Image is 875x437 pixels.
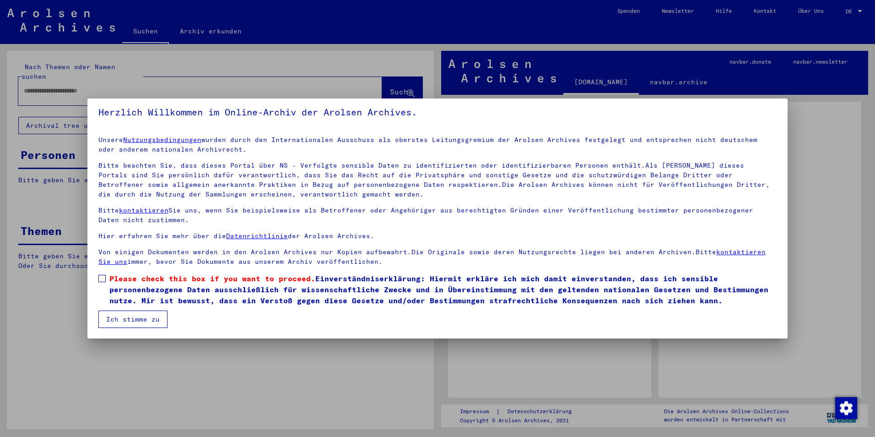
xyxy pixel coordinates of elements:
a: Datenrichtlinie [226,232,288,240]
a: kontaktieren [119,206,168,214]
p: Hier erfahren Sie mehr über die der Arolsen Archives. [98,231,777,241]
p: Von einigen Dokumenten werden in den Arolsen Archives nur Kopien aufbewahrt.Die Originale sowie d... [98,247,777,267]
span: Einverständniserklärung: Hiermit erkläre ich mich damit einverstanden, dass ich sensible personen... [109,273,777,306]
p: Unsere wurden durch den Internationalen Ausschuss als oberstes Leitungsgremium der Arolsen Archiv... [98,135,777,154]
a: kontaktieren Sie uns [98,248,766,266]
p: Bitte Sie uns, wenn Sie beispielsweise als Betroffener oder Angehöriger aus berechtigten Gründen ... [98,206,777,225]
h5: Herzlich Willkommen im Online-Archiv der Arolsen Archives. [98,105,777,120]
a: Nutzungsbedingungen [123,136,201,144]
button: Ich stimme zu [98,311,167,328]
p: Bitte beachten Sie, dass dieses Portal über NS - Verfolgte sensible Daten zu identifizierten oder... [98,161,777,199]
img: Zustimmung ändern [835,397,857,419]
span: Please check this box if you want to proceed. [109,274,315,283]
